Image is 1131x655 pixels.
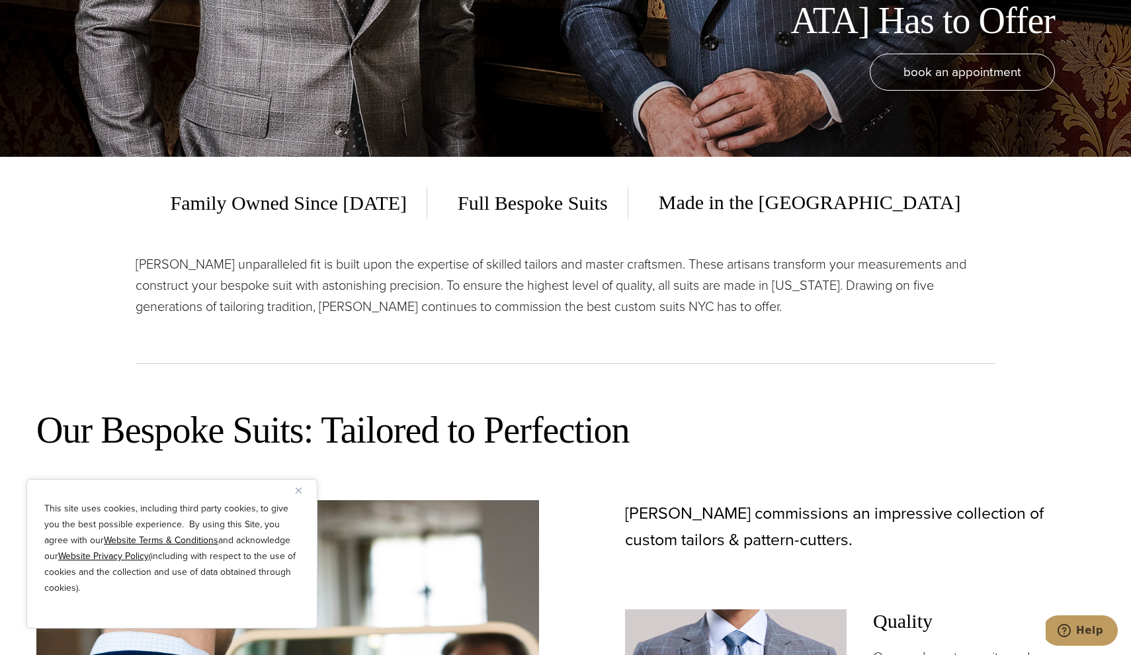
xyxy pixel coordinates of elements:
span: Full Bespoke Suits [438,187,628,219]
a: book an appointment [870,54,1055,91]
a: Website Terms & Conditions [104,533,218,547]
button: Close [296,482,312,498]
span: Made in the [GEOGRAPHIC_DATA] [639,187,961,219]
h3: Quality [873,609,1095,633]
span: book an appointment [903,62,1021,81]
img: Close [296,488,302,494]
p: This site uses cookies, including third party cookies, to give you the best possible experience. ... [44,501,300,596]
h2: Our Bespoke Suits: Tailored to Perfection [36,407,1095,454]
p: [PERSON_NAME] unparalleled fit is built upon the expertise of skilled tailors and master craftsme... [136,253,995,317]
iframe: Opens a widget where you can chat to one of our agents [1046,615,1118,648]
a: Website Privacy Policy [58,549,149,563]
span: Family Owned Since [DATE] [171,187,427,219]
p: [PERSON_NAME] commissions an impressive collection of custom tailors & pattern-cutters. [625,500,1095,553]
